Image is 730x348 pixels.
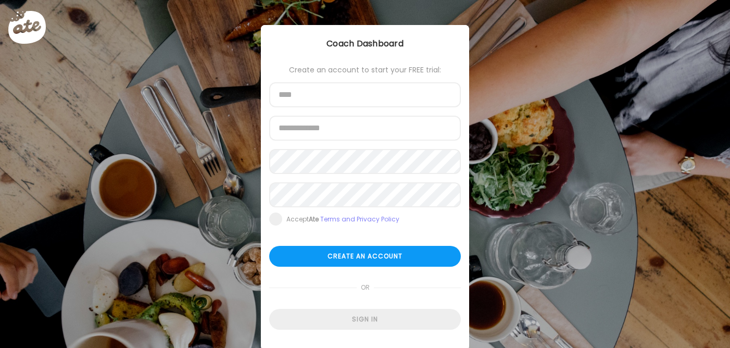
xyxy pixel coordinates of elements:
[269,246,461,267] div: Create an account
[357,277,374,298] span: or
[320,215,399,223] a: Terms and Privacy Policy
[269,309,461,330] div: Sign in
[286,215,399,223] div: Accept
[261,38,469,50] div: Coach Dashboard
[269,66,461,74] div: Create an account to start your FREE trial:
[309,215,319,223] b: Ate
